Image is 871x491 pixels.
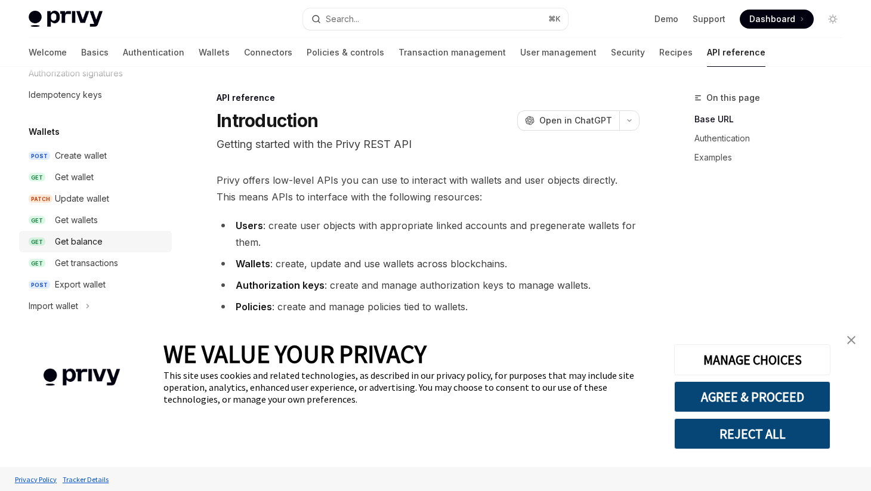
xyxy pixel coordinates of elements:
[217,172,640,205] span: Privy offers low-level APIs you can use to interact with wallets and user objects directly. This ...
[12,469,60,490] a: Privacy Policy
[217,277,640,294] li: : create and manage authorization keys to manage wallets.
[236,279,325,291] strong: Authorization keys
[29,173,45,182] span: GET
[29,88,102,102] div: Idempotency keys
[55,256,118,270] div: Get transactions
[520,38,597,67] a: User management
[707,38,765,67] a: API reference
[19,274,172,295] a: POSTExport wallet
[29,125,60,139] h5: Wallets
[217,110,318,131] h1: Introduction
[55,170,94,184] div: Get wallet
[19,145,172,166] a: POSTCreate wallet
[706,91,760,105] span: On this page
[199,38,230,67] a: Wallets
[29,237,45,246] span: GET
[244,38,292,67] a: Connectors
[674,418,830,449] button: REJECT ALL
[123,38,184,67] a: Authentication
[611,38,645,67] a: Security
[29,152,50,160] span: POST
[55,149,107,163] div: Create wallet
[19,84,172,106] a: Idempotency keys
[693,13,725,25] a: Support
[55,192,109,206] div: Update wallet
[217,136,640,153] p: Getting started with the Privy REST API
[19,317,172,338] a: POSTAuthenticate
[694,110,852,129] a: Base URL
[236,301,272,313] strong: Policies
[163,369,656,405] div: This site uses cookies and related technologies, as described in our privacy policy, for purposes...
[839,328,863,352] a: close banner
[55,213,98,227] div: Get wallets
[847,336,855,344] img: close banner
[19,166,172,188] a: GETGet wallet
[29,280,50,289] span: POST
[29,299,78,313] div: Import wallet
[674,381,830,412] button: AGREE & PROCEED
[55,277,106,292] div: Export wallet
[19,252,172,274] a: GETGet transactions
[217,298,640,315] li: : create and manage policies tied to wallets.
[29,259,45,268] span: GET
[548,14,561,24] span: ⌘ K
[29,11,103,27] img: light logo
[694,148,852,167] a: Examples
[307,38,384,67] a: Policies & controls
[659,38,693,67] a: Recipes
[19,231,172,252] a: GETGet balance
[694,129,852,148] a: Authentication
[236,220,263,231] strong: Users
[19,188,172,209] a: PATCHUpdate wallet
[217,255,640,272] li: : create, update and use wallets across blockchains.
[823,10,842,29] button: Toggle dark mode
[236,258,270,270] strong: Wallets
[29,38,67,67] a: Welcome
[399,38,506,67] a: Transaction management
[29,216,45,225] span: GET
[18,351,146,403] img: company logo
[217,217,640,251] li: : create user objects with appropriate linked accounts and pregenerate wallets for them.
[740,10,814,29] a: Dashboard
[303,8,568,30] button: Search...⌘K
[674,344,830,375] button: MANAGE CHOICES
[749,13,795,25] span: Dashboard
[55,234,103,249] div: Get balance
[517,110,619,131] button: Open in ChatGPT
[29,194,52,203] span: PATCH
[654,13,678,25] a: Demo
[19,209,172,231] a: GETGet wallets
[539,115,612,126] span: Open in ChatGPT
[326,12,359,26] div: Search...
[81,38,109,67] a: Basics
[60,469,112,490] a: Tracker Details
[217,92,640,104] div: API reference
[163,338,427,369] span: WE VALUE YOUR PRIVACY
